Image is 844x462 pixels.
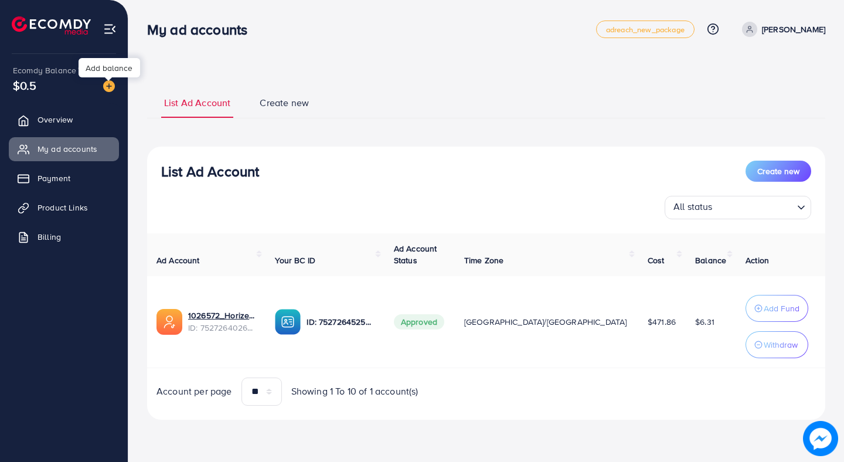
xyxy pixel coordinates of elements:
[648,316,676,328] span: $471.86
[695,316,714,328] span: $6.31
[260,96,309,110] span: Create new
[38,231,61,243] span: Billing
[764,338,798,352] p: Withdraw
[648,254,665,266] span: Cost
[9,196,119,219] a: Product Links
[103,80,115,92] img: image
[716,198,792,216] input: Search for option
[596,21,695,38] a: adreach_new_package
[9,137,119,161] a: My ad accounts
[665,196,811,219] div: Search for option
[606,26,685,33] span: adreach_new_package
[9,167,119,190] a: Payment
[762,22,825,36] p: [PERSON_NAME]
[695,254,726,266] span: Balance
[803,421,838,456] img: image
[746,254,769,266] span: Action
[464,316,627,328] span: [GEOGRAPHIC_DATA]/[GEOGRAPHIC_DATA]
[156,385,232,398] span: Account per page
[38,172,70,184] span: Payment
[291,385,418,398] span: Showing 1 To 10 of 1 account(s)
[79,58,140,77] div: Add balance
[38,143,97,155] span: My ad accounts
[156,309,182,335] img: ic-ads-acc.e4c84228.svg
[188,310,256,334] div: <span class='underline'>1026572_Horizen Store_1752578018180</span></br>7527264026565558290
[746,295,808,322] button: Add Fund
[464,254,503,266] span: Time Zone
[9,225,119,249] a: Billing
[13,64,76,76] span: Ecomdy Balance
[394,314,444,329] span: Approved
[103,22,117,36] img: menu
[13,77,37,94] span: $0.5
[188,322,256,334] span: ID: 7527264026565558290
[161,163,259,180] h3: List Ad Account
[671,198,715,216] span: All status
[746,161,811,182] button: Create new
[737,22,825,37] a: [PERSON_NAME]
[757,165,799,177] span: Create new
[156,254,200,266] span: Ad Account
[38,114,73,125] span: Overview
[9,108,119,131] a: Overview
[275,254,315,266] span: Your BC ID
[188,310,256,321] a: 1026572_Horizen Store_1752578018180
[746,331,808,358] button: Withdraw
[764,301,799,315] p: Add Fund
[394,243,437,266] span: Ad Account Status
[38,202,88,213] span: Product Links
[275,309,301,335] img: ic-ba-acc.ded83a64.svg
[12,16,91,35] img: logo
[307,315,375,329] p: ID: 7527264525683523602
[147,21,257,38] h3: My ad accounts
[164,96,230,110] span: List Ad Account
